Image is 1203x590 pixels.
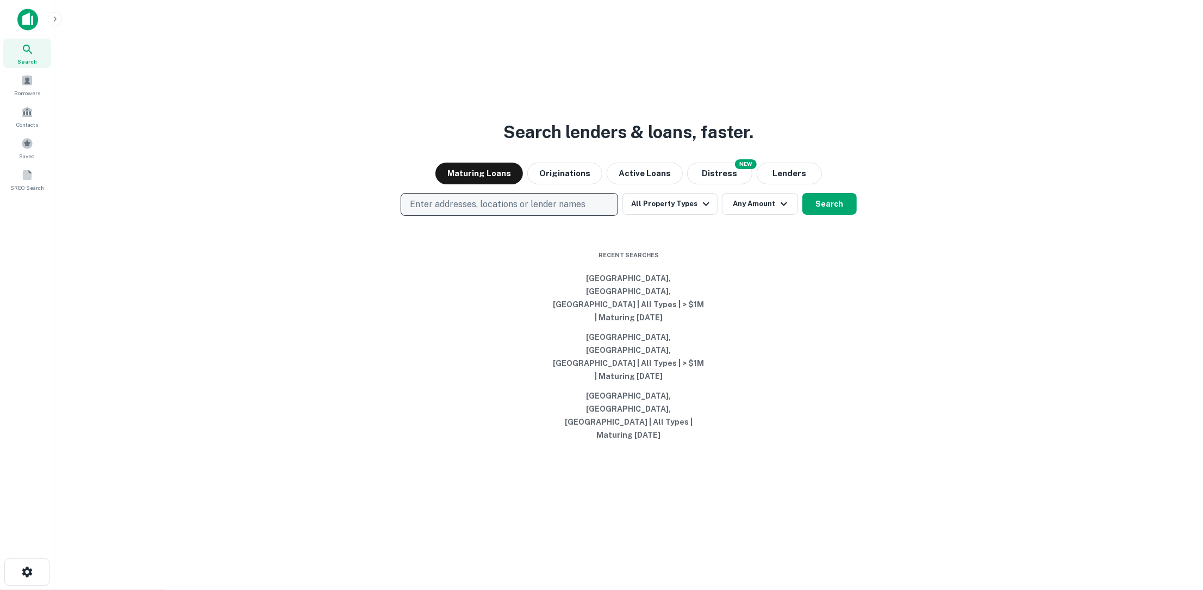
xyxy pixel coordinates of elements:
button: Enter addresses, locations or lender names [401,193,618,216]
button: All Property Types [622,193,717,215]
img: capitalize-icon.png [17,9,38,30]
button: Search distressed loans with lien and other non-mortgage details. [687,163,752,184]
a: SREO Search [3,165,51,194]
button: [GEOGRAPHIC_DATA], [GEOGRAPHIC_DATA], [GEOGRAPHIC_DATA] | All Types | > $1M | Maturing [DATE] [547,327,710,386]
span: Saved [20,152,35,160]
a: Saved [3,133,51,163]
span: SREO Search [10,183,44,192]
div: NEW [735,159,757,169]
span: Recent Searches [547,251,710,260]
iframe: Chat Widget [1149,503,1203,555]
button: Maturing Loans [435,163,523,184]
a: Search [3,39,51,68]
button: Active Loans [607,163,683,184]
button: Lenders [757,163,822,184]
button: Search [802,193,857,215]
span: Borrowers [14,89,40,97]
button: Originations [527,163,602,184]
button: [GEOGRAPHIC_DATA], [GEOGRAPHIC_DATA], [GEOGRAPHIC_DATA] | All Types | Maturing [DATE] [547,386,710,445]
span: Contacts [16,120,38,129]
button: Any Amount [722,193,798,215]
button: [GEOGRAPHIC_DATA], [GEOGRAPHIC_DATA], [GEOGRAPHIC_DATA] | All Types | > $1M | Maturing [DATE] [547,269,710,327]
h3: Search lenders & loans, faster. [504,119,754,145]
a: Contacts [3,102,51,131]
a: Borrowers [3,70,51,100]
span: Search [17,57,37,66]
p: Enter addresses, locations or lender names [410,198,585,211]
